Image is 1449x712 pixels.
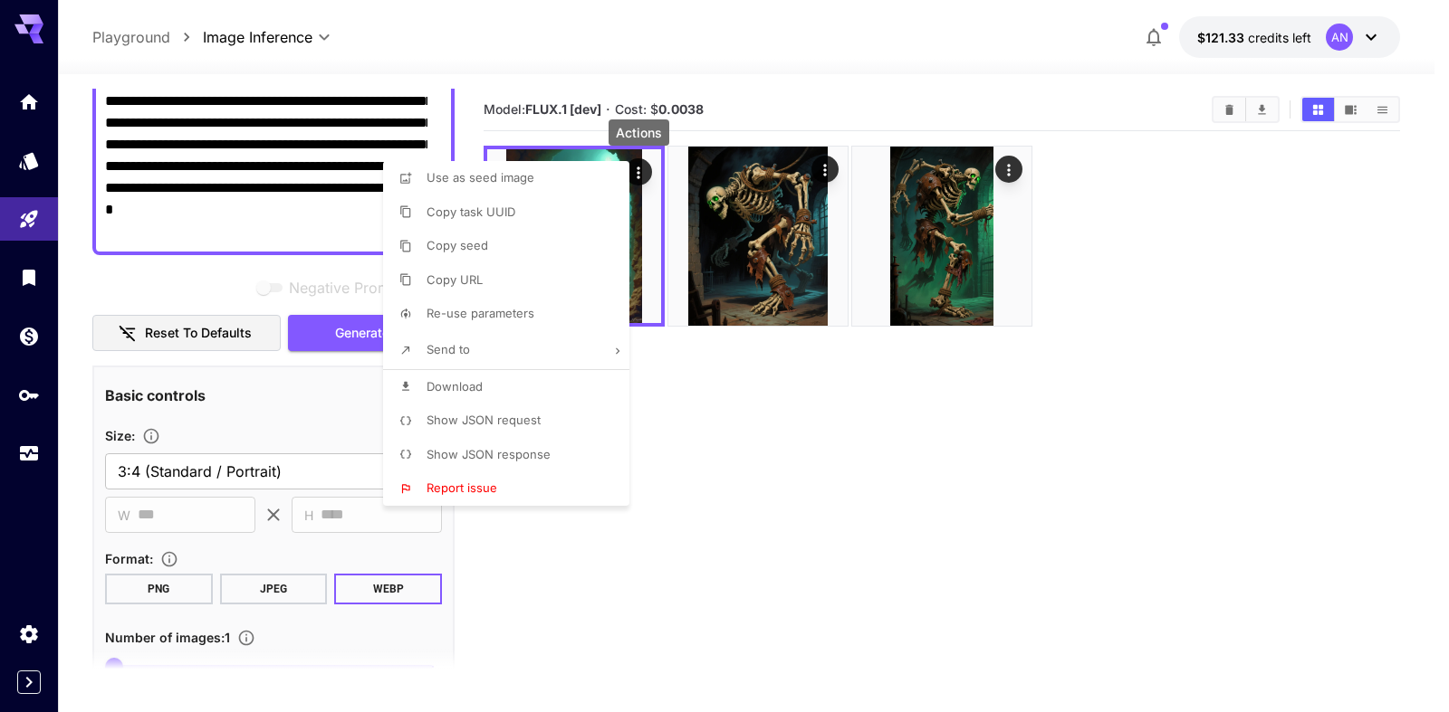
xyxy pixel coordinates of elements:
span: Copy task UUID [427,204,515,219]
span: Re-use parameters [427,306,534,320]
span: Show JSON response [427,447,551,461]
span: Report issue [427,480,497,495]
span: Send to [427,342,470,356]
span: Download [427,379,483,394]
div: Actions [609,119,669,146]
span: Show JSON request [427,413,541,427]
span: Copy seed [427,238,488,252]
span: Use as seed image [427,170,534,185]
span: Copy URL [427,272,483,287]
